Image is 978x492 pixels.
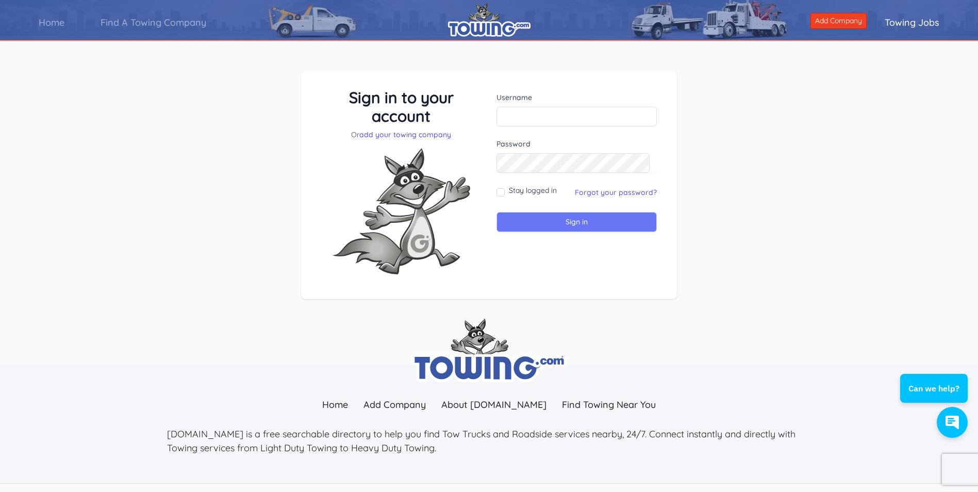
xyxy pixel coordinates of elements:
a: Forgot your password? [575,188,657,197]
p: Or [321,129,482,140]
img: logo.png [448,3,531,37]
input: Sign in [496,212,657,232]
h3: Sign in to your account [321,88,482,125]
label: Username [496,92,657,103]
label: Stay logged in [509,185,557,195]
a: add your towing company [359,130,451,139]
a: Add Company [356,393,434,416]
a: Home [21,8,82,37]
iframe: Conversations [892,346,978,448]
a: Towing Jobs [867,8,957,37]
a: Add Company [810,13,867,29]
img: Fox-Excited.png [324,140,478,283]
p: [DOMAIN_NAME] is a free searchable directory to help you find Tow Trucks and Roadside services ne... [167,427,811,455]
img: towing [412,319,567,382]
a: Find A Towing Company [82,8,224,37]
a: Home [314,393,356,416]
label: Password [496,139,657,149]
a: About [DOMAIN_NAME] [434,393,554,416]
a: Find Towing Near You [554,393,664,416]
